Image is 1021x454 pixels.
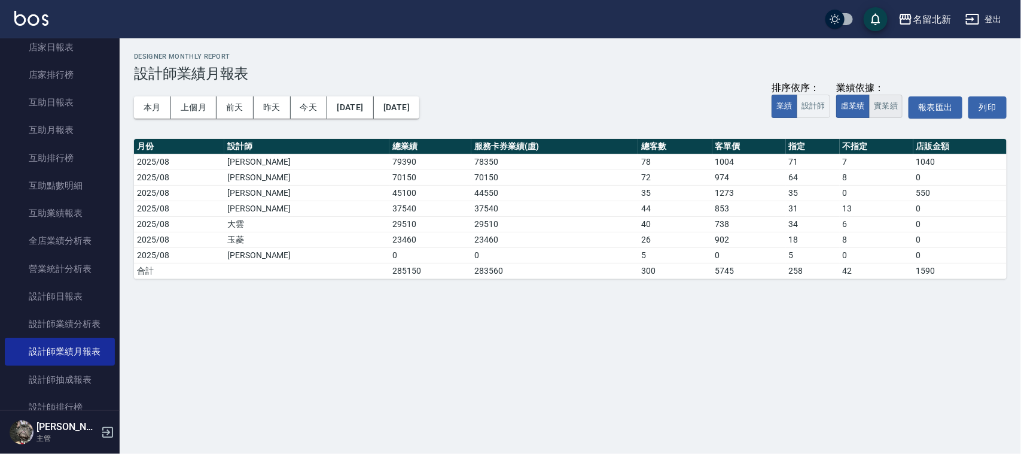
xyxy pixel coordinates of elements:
[5,255,115,283] a: 營業統計分析表
[5,338,115,365] a: 設計師業績月報表
[5,227,115,255] a: 全店業績分析表
[786,247,840,263] td: 5
[10,420,33,444] img: Person
[840,263,913,279] td: 42
[14,11,48,26] img: Logo
[134,263,224,279] td: 合計
[968,96,1007,119] button: 列印
[913,263,1007,279] td: 1590
[840,232,913,247] td: 8
[786,201,840,216] td: 31
[217,96,254,119] button: 前天
[638,216,712,232] td: 40
[913,232,1007,247] td: 0
[327,96,373,119] button: [DATE]
[772,82,830,95] div: 排序依序：
[224,170,389,185] td: [PERSON_NAME]
[134,232,224,247] td: 2025/08
[5,61,115,89] a: 店家排行榜
[913,247,1007,263] td: 0
[134,139,1007,279] table: a dense table
[913,201,1007,216] td: 0
[638,154,712,170] td: 78
[864,7,888,31] button: save
[134,216,224,232] td: 2025/08
[786,232,840,247] td: 18
[5,310,115,338] a: 設計師業績分析表
[389,247,471,263] td: 0
[5,172,115,199] a: 互助點數明細
[909,96,962,119] button: 報表匯出
[5,394,115,421] a: 設計師排行榜
[134,170,224,185] td: 2025/08
[171,96,217,119] button: 上個月
[389,263,471,279] td: 285150
[291,96,328,119] button: 今天
[36,421,97,433] h5: [PERSON_NAME]
[5,283,115,310] a: 設計師日報表
[913,154,1007,170] td: 1040
[389,185,471,201] td: 45100
[712,201,786,216] td: 853
[389,232,471,247] td: 23460
[471,263,638,279] td: 283560
[134,154,224,170] td: 2025/08
[471,232,638,247] td: 23460
[5,144,115,172] a: 互助排行榜
[254,96,291,119] button: 昨天
[389,201,471,216] td: 37540
[374,96,419,119] button: [DATE]
[913,139,1007,155] th: 店販金額
[712,170,786,185] td: 974
[638,232,712,247] td: 26
[471,154,638,170] td: 78350
[471,216,638,232] td: 29510
[638,247,712,263] td: 5
[224,247,389,263] td: [PERSON_NAME]
[786,263,840,279] td: 258
[840,201,913,216] td: 13
[840,247,913,263] td: 0
[224,154,389,170] td: [PERSON_NAME]
[638,201,712,216] td: 44
[786,216,840,232] td: 34
[712,216,786,232] td: 738
[638,263,712,279] td: 300
[712,247,786,263] td: 0
[869,95,903,118] button: 實業績
[712,154,786,170] td: 1004
[712,263,786,279] td: 5745
[389,170,471,185] td: 70150
[894,7,956,32] button: 名留北新
[5,116,115,144] a: 互助月報表
[638,185,712,201] td: 35
[836,95,870,118] button: 虛業績
[840,216,913,232] td: 6
[134,96,171,119] button: 本月
[638,139,712,155] th: 總客數
[836,82,903,95] div: 業績依據：
[134,247,224,263] td: 2025/08
[840,139,913,155] th: 不指定
[224,232,389,247] td: 玉菱
[913,170,1007,185] td: 0
[913,185,1007,201] td: 550
[5,34,115,61] a: 店家日報表
[786,139,840,155] th: 指定
[389,139,471,155] th: 總業績
[36,433,97,444] p: 主管
[224,185,389,201] td: [PERSON_NAME]
[134,201,224,216] td: 2025/08
[471,139,638,155] th: 服務卡券業績(虛)
[224,201,389,216] td: [PERSON_NAME]
[913,12,951,27] div: 名留北新
[772,95,797,118] button: 業績
[712,139,786,155] th: 客單價
[5,366,115,394] a: 設計師抽成報表
[134,139,224,155] th: 月份
[5,199,115,227] a: 互助業績報表
[712,232,786,247] td: 902
[961,8,1007,31] button: 登出
[840,154,913,170] td: 7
